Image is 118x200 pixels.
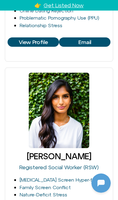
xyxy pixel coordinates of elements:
[59,37,110,47] a: View Profile of Michelle Fischler
[20,192,67,197] a: Nature-Deficit Stress
[20,15,99,21] a: Problematic Pornography Use (PPU)
[19,39,48,45] span: View Profile
[34,2,41,8] a: 👉
[91,173,111,193] iframe: Botpress
[78,39,91,45] span: Email
[20,177,103,183] a: [MEDICAL_DATA] Screen Hyper-focus
[8,37,59,47] a: View Profile of Michelle Fischler
[19,164,99,170] a: Registered Social Worker (RSW)
[8,152,110,161] h3: [PERSON_NAME]
[20,185,71,190] a: Family Screen Conflict
[20,8,73,13] a: Online Dating Rejection
[44,2,84,8] a: Get Listed Now
[20,23,62,28] a: Relationship Stress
